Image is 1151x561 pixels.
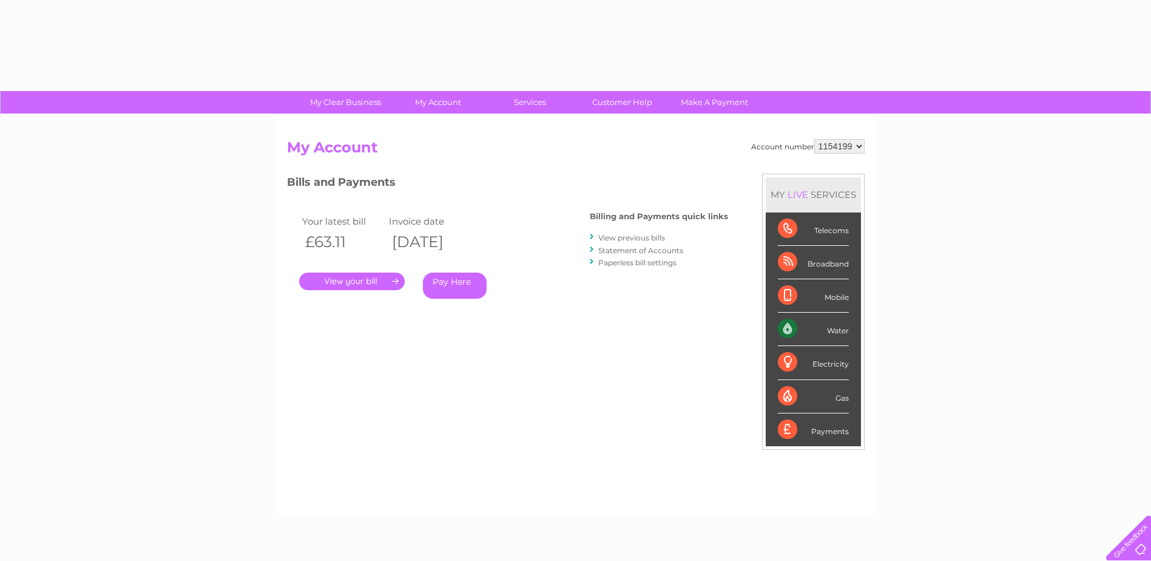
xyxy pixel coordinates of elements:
[299,229,386,254] th: £63.11
[778,380,849,413] div: Gas
[751,139,865,154] div: Account number
[590,212,728,221] h4: Billing and Payments quick links
[766,177,861,212] div: MY SERVICES
[572,91,672,114] a: Customer Help
[386,213,473,229] td: Invoice date
[664,91,765,114] a: Make A Payment
[778,246,849,279] div: Broadband
[299,213,386,229] td: Your latest bill
[480,91,580,114] a: Services
[287,139,865,162] h2: My Account
[598,258,677,267] a: Paperless bill settings
[598,246,683,255] a: Statement of Accounts
[287,174,728,195] h3: Bills and Payments
[778,212,849,246] div: Telecoms
[386,229,473,254] th: [DATE]
[423,273,487,299] a: Pay Here
[388,91,488,114] a: My Account
[778,279,849,313] div: Mobile
[778,413,849,446] div: Payments
[598,233,665,242] a: View previous bills
[785,189,811,200] div: LIVE
[295,91,396,114] a: My Clear Business
[778,313,849,346] div: Water
[778,346,849,379] div: Electricity
[299,273,405,290] a: .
